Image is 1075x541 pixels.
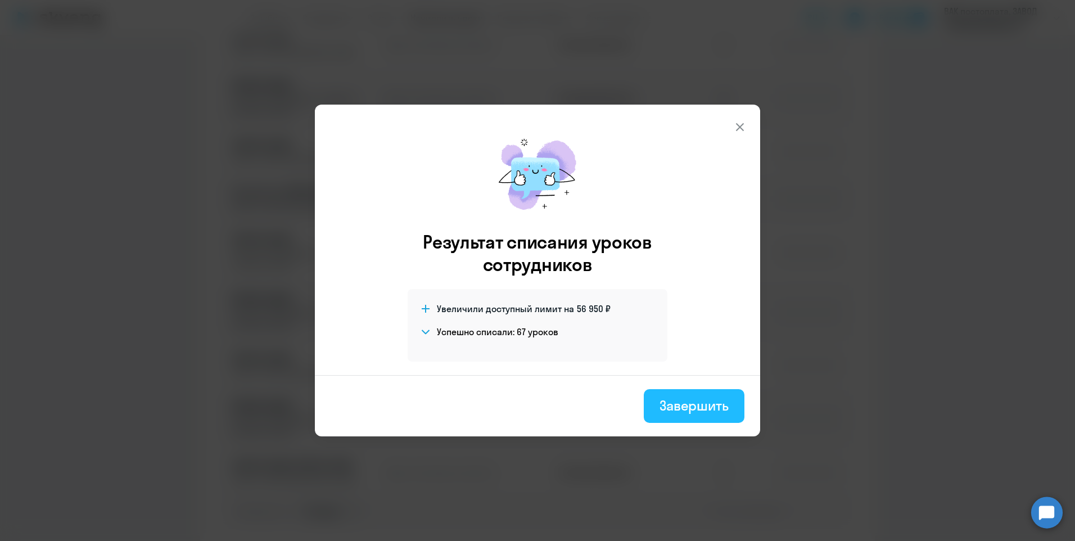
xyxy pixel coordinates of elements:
[487,127,588,222] img: mirage-message.png
[577,303,611,315] span: 56 950 ₽
[644,389,744,423] button: Завершить
[408,231,667,276] h3: Результат списания уроков сотрудников
[437,326,558,338] h4: Успешно списали: 67 уроков
[660,396,729,414] div: Завершить
[437,303,574,315] span: Увеличили доступный лимит на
